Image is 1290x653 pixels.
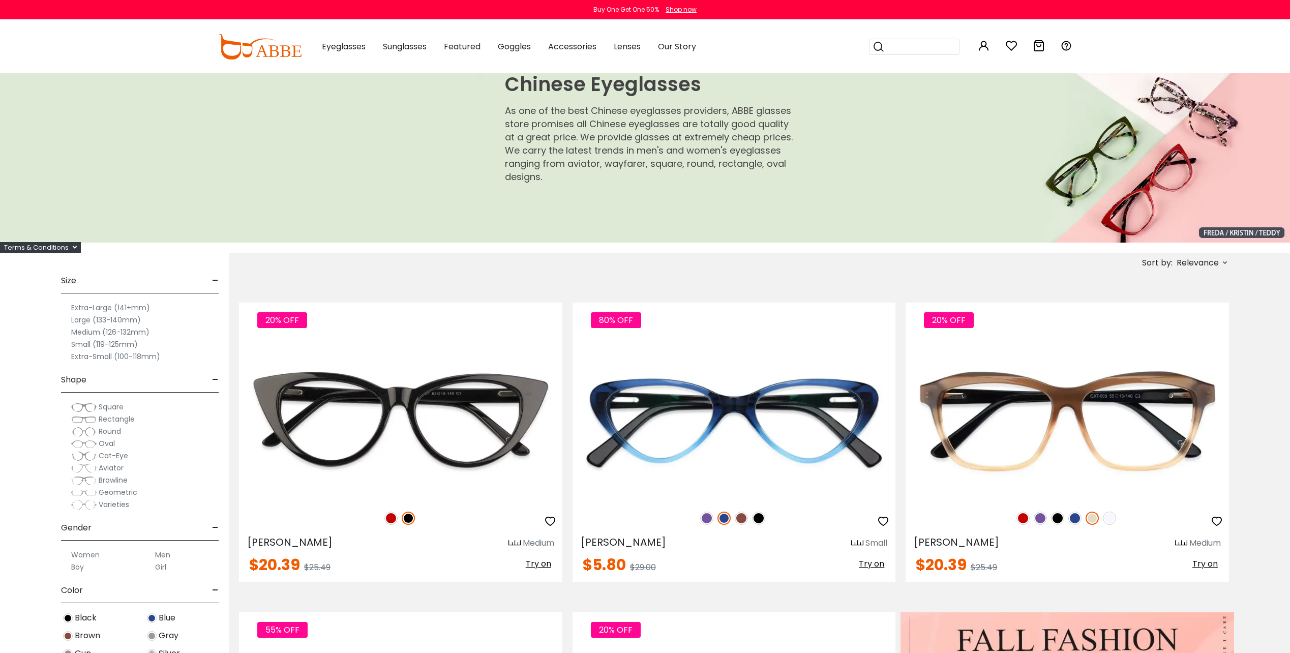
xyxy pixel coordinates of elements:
span: Varieties [99,499,129,510]
img: Chinese Eyeglasses [476,73,1290,242]
span: Geometric [99,487,137,497]
span: [PERSON_NAME] [914,535,999,549]
span: - [212,516,219,540]
span: $29.00 [630,561,656,573]
span: Gender [61,516,92,540]
div: Shop now [666,5,697,14]
button: Try on [856,557,887,571]
img: size ruler [508,540,521,547]
img: Purple [1034,512,1047,525]
img: Gray [147,631,157,641]
img: Blue Hannah - Acetate ,Universal Bridge Fit [573,339,896,501]
span: Try on [859,558,884,570]
span: Blue [159,612,175,624]
label: Girl [155,561,166,573]
span: Try on [1192,558,1218,570]
span: Lenses [614,41,641,52]
span: Aviator [99,463,124,473]
img: Browline.png [71,476,97,486]
img: Varieties.png [71,499,97,510]
span: Our Story [658,41,696,52]
img: Brown [735,512,748,525]
label: Boy [71,561,84,573]
span: - [212,578,219,603]
img: abbeglasses.com [218,34,302,60]
a: Shop now [661,5,697,14]
img: Black Nora - Acetate ,Universal Bridge Fit [239,339,562,501]
span: [PERSON_NAME] [247,535,333,549]
button: Try on [1189,557,1221,571]
img: Translucent [1103,512,1116,525]
div: Small [865,537,887,549]
label: Extra-Small (100-118mm) [71,350,160,363]
img: Blue [717,512,731,525]
img: Blue [1068,512,1082,525]
img: Square.png [71,402,97,412]
label: Large (133-140mm) [71,314,141,326]
span: 80% OFF [591,312,641,328]
span: Shape [61,368,86,392]
img: size ruler [1175,540,1187,547]
h1: Chinese Eyeglasses [505,73,798,96]
span: Sunglasses [383,41,427,52]
img: Cat-Eye.png [71,451,97,461]
span: Goggles [498,41,531,52]
img: Black [402,512,415,525]
span: Featured [444,41,481,52]
img: Black [1051,512,1064,525]
span: Try on [526,558,551,570]
label: Medium (126-132mm) [71,326,149,338]
label: Extra-Large (141+mm) [71,302,150,314]
span: Square [99,402,124,412]
img: Geometric.png [71,488,97,498]
img: Blue [147,613,157,623]
img: Rectangle.png [71,414,97,425]
span: $5.80 [583,554,626,576]
img: Black [63,613,73,623]
button: Try on [523,557,554,571]
span: Gray [159,630,178,642]
span: Rectangle [99,414,135,424]
span: - [212,269,219,293]
span: $20.39 [249,554,300,576]
span: 55% OFF [257,622,308,638]
span: Oval [99,438,115,449]
div: Medium [1189,537,1221,549]
label: Small (119-125mm) [71,338,138,350]
span: Size [61,269,76,293]
p: As one of the best Chinese eyeglasses providers, ABBE glasses store promises all Chinese eyeglass... [505,104,798,184]
img: Cream [1086,512,1099,525]
span: Color [61,578,83,603]
span: - [212,368,219,392]
img: Oval.png [71,439,97,449]
label: Men [155,549,170,561]
span: Cat-Eye [99,451,128,461]
img: Brown [63,631,73,641]
span: $25.49 [304,561,331,573]
span: Sort by: [1142,257,1173,269]
div: Medium [523,537,554,549]
img: Black [752,512,765,525]
span: 20% OFF [924,312,974,328]
img: Purple [700,512,713,525]
div: Buy One Get One 50% [593,5,659,14]
span: Relevance [1177,254,1219,272]
span: Round [99,426,121,436]
span: $20.39 [916,554,967,576]
img: Round.png [71,427,97,437]
img: Aviator.png [71,463,97,473]
span: $25.49 [971,561,997,573]
span: Browline [99,475,128,485]
span: [PERSON_NAME] [581,535,666,549]
span: 20% OFF [591,622,641,638]
span: Brown [75,630,100,642]
span: Eyeglasses [322,41,366,52]
img: Red [384,512,398,525]
span: Accessories [548,41,596,52]
img: size ruler [851,540,863,547]
img: Cream Sonia - Acetate ,Eyeglasses [906,339,1229,501]
span: Black [75,612,97,624]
